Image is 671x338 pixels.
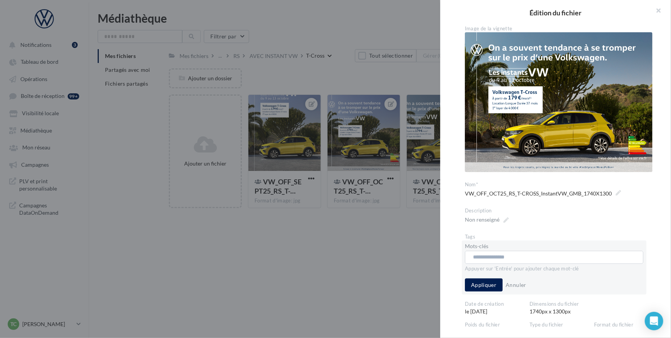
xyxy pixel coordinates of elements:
[503,280,529,290] button: Annuler
[465,207,653,214] div: Description
[465,301,529,315] div: le [DATE]
[529,321,594,336] div: Image
[645,312,663,330] div: Open Intercom Messenger
[529,301,659,315] div: 1740px x 1300px
[529,301,653,308] div: Dimensions du fichier
[465,321,523,328] div: Poids du fichier
[465,301,523,308] div: Date de création
[594,321,659,336] div: JPG
[465,32,653,172] img: VW_OFF_OCT25_RS_T-CROSS_InstantVW_GMB_1740X1300
[453,9,659,16] h2: Édition du fichier
[465,265,643,272] div: Appuyer sur 'Entrée' pour ajouter chaque mot-clé
[465,244,488,249] label: Mots-clés
[465,234,653,240] div: Tags
[465,214,509,225] span: Non renseigné
[529,321,588,328] div: Type du fichier
[465,321,529,336] div: 764 Ko
[465,25,653,32] div: Image de la vignette
[465,188,621,199] span: VW_OFF_OCT25_RS_T-CROSS_InstantVW_GMB_1740X1300
[465,278,503,292] button: Appliquer
[594,321,653,328] div: Format du fichier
